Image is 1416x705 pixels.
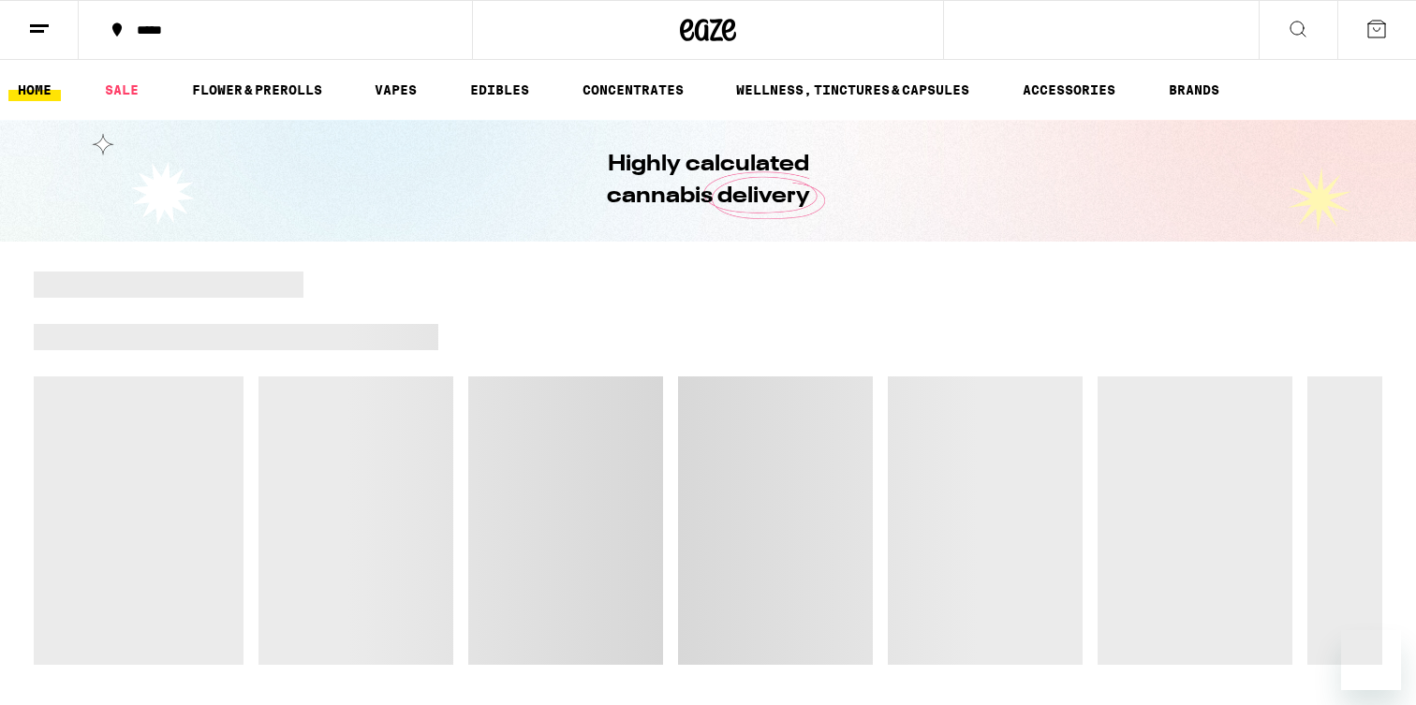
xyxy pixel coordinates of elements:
[573,79,693,101] a: CONCENTRATES
[365,79,426,101] a: VAPES
[183,79,332,101] a: FLOWER & PREROLLS
[1013,79,1125,101] a: ACCESSORIES
[96,79,148,101] a: SALE
[1341,630,1401,690] iframe: Button to launch messaging window
[1159,79,1229,101] a: BRANDS
[461,79,538,101] a: EDIBLES
[553,149,863,213] h1: Highly calculated cannabis delivery
[727,79,979,101] a: WELLNESS, TINCTURES & CAPSULES
[8,79,61,101] a: HOME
